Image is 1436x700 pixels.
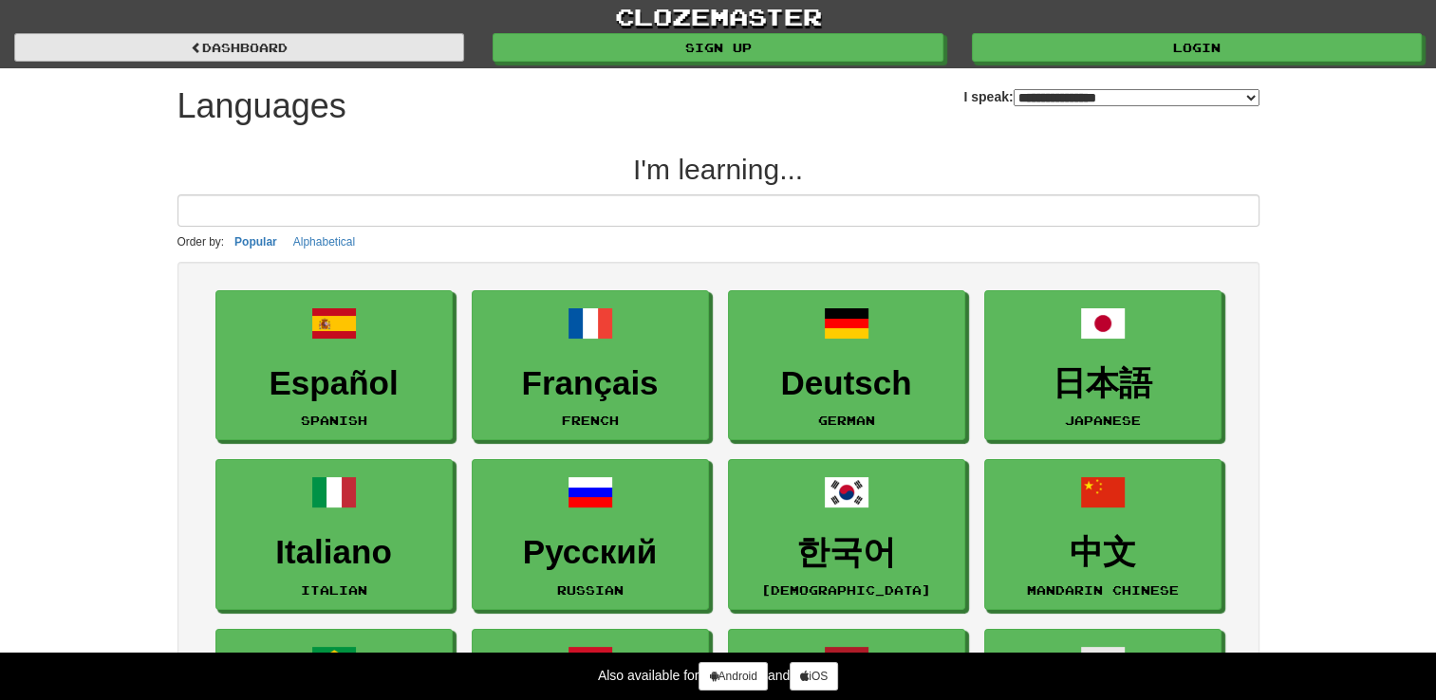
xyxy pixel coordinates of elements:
button: Alphabetical [288,231,361,252]
a: 中文Mandarin Chinese [984,459,1222,610]
small: [DEMOGRAPHIC_DATA] [761,583,931,597]
a: Android [699,662,767,691]
a: 한국어[DEMOGRAPHIC_DATA] [728,459,965,610]
select: I speak: [1014,89,1259,106]
h3: Italiano [226,534,442,571]
small: Spanish [301,414,367,427]
small: Russian [557,583,624,597]
a: dashboard [14,33,464,62]
small: Mandarin Chinese [1027,583,1179,597]
h2: I'm learning... [177,154,1259,185]
a: Sign up [493,33,942,62]
h3: 日本語 [995,365,1211,402]
h3: 中文 [995,534,1211,571]
a: ItalianoItalian [215,459,453,610]
a: FrançaisFrench [472,290,709,441]
a: EspañolSpanish [215,290,453,441]
a: Login [972,33,1422,62]
small: Japanese [1065,414,1141,427]
h3: Русский [482,534,699,571]
a: РусскийRussian [472,459,709,610]
small: German [818,414,875,427]
a: iOS [790,662,838,691]
h3: Français [482,365,699,402]
small: French [562,414,619,427]
a: DeutschGerman [728,290,965,441]
small: Order by: [177,235,225,249]
h3: Español [226,365,442,402]
label: I speak: [963,87,1259,106]
h3: Deutsch [738,365,955,402]
a: 日本語Japanese [984,290,1222,441]
small: Italian [301,583,367,597]
h3: 한국어 [738,534,955,571]
h1: Languages [177,87,346,125]
button: Popular [229,231,283,252]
